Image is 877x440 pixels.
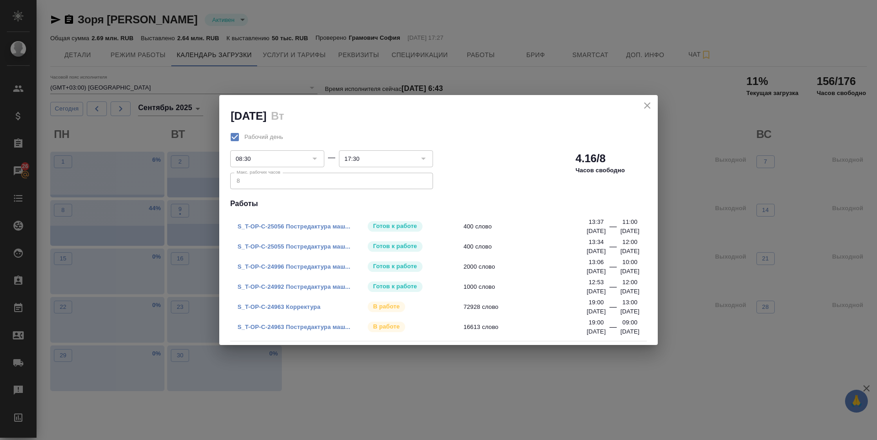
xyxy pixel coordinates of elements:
p: [DATE] [620,227,639,236]
p: [DATE] [620,287,639,296]
p: 12:53 [589,278,604,287]
h4: Работы [230,198,647,209]
p: 11:00 [623,217,638,227]
p: Готов к работе [373,222,417,231]
div: — [609,322,617,336]
a: S_T-OP-C-24963 Корректура [238,303,321,310]
p: [DATE] [586,267,606,276]
p: 13:00 [623,298,638,307]
span: 1000 слово [464,282,593,292]
div: — [609,261,617,276]
p: [DATE] [620,307,639,316]
p: Готов к работе [373,282,417,291]
div: — [328,152,335,163]
a: S_T-OP-C-24992 Постредактура маш... [238,283,350,290]
p: [DATE] [586,227,606,236]
a: S_T-OP-C-24996 Постредактура маш... [238,263,350,270]
span: 400 слово [464,242,593,251]
a: S_T-OP-C-25055 Постредактура маш... [238,243,350,250]
p: [DATE] [586,327,606,336]
p: 13:37 [589,217,604,227]
p: 09:00 [623,318,638,327]
p: [DATE] [620,267,639,276]
span: 400 слово [464,222,593,231]
p: [DATE] [586,247,606,256]
div: — [609,281,617,296]
button: close [640,99,654,112]
div: — [609,221,617,236]
p: Часов свободно [576,166,625,175]
p: Готов к работе [373,262,417,271]
p: Готов к работе [373,242,417,251]
p: [DATE] [620,247,639,256]
p: [DATE] [586,307,606,316]
p: 12:00 [623,278,638,287]
p: 19:00 [589,298,604,307]
a: S_T-OP-C-25056 Постредактура маш... [238,223,350,230]
a: S_T-OP-C-24963 Постредактура маш... [238,323,350,330]
p: 19:00 [589,318,604,327]
span: 2000 слово [464,262,593,271]
h2: 4.16/8 [576,151,606,166]
p: 12:00 [623,238,638,247]
span: Рабочий день [244,133,283,142]
span: 16613 слово [464,323,593,332]
div: — [609,302,617,316]
p: [DATE] [586,287,606,296]
p: [DATE] [620,327,639,336]
span: 72928 слово [464,302,593,312]
h2: [DATE] [231,110,266,122]
p: В работе [373,302,400,311]
p: 13:06 [589,258,604,267]
p: 13:34 [589,238,604,247]
p: В работе [373,322,400,331]
h2: Вт [271,110,284,122]
p: 10:00 [623,258,638,267]
div: — [609,241,617,256]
